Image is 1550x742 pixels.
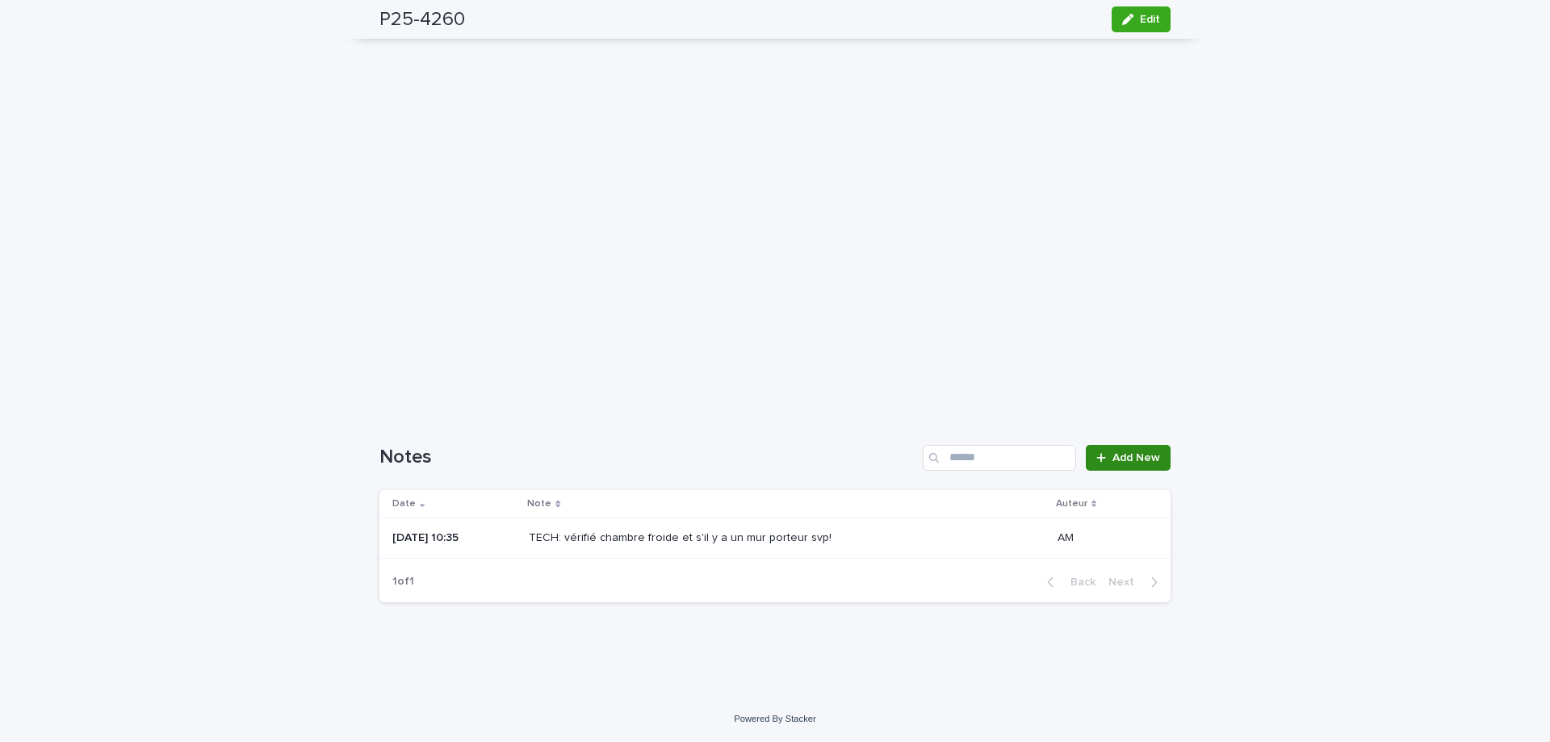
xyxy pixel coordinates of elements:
tr: [DATE] 10:35TECH: vérifié chambre froide et s'il y a un mur porteur svp!AMAM [379,518,1171,559]
span: Back [1061,576,1095,588]
a: Add New [1086,445,1171,471]
input: Search [923,445,1076,471]
h2: P25-4260 [379,8,465,31]
span: Edit [1140,14,1160,25]
p: AM [1058,528,1077,545]
h1: Notes [379,446,916,469]
p: Note [527,495,551,513]
p: 1 of 1 [379,562,427,602]
a: Powered By Stacker [734,714,815,723]
p: [DATE] 10:35 [392,531,516,545]
p: Auteur [1056,495,1087,513]
p: Date [392,495,416,513]
button: Edit [1112,6,1171,32]
button: Back [1034,575,1102,589]
p: TECH: vérifié chambre froide et s'il y a un mur porteur svp! [529,531,1045,545]
span: Add New [1112,452,1160,463]
span: Next [1108,576,1144,588]
button: Next [1102,575,1171,589]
